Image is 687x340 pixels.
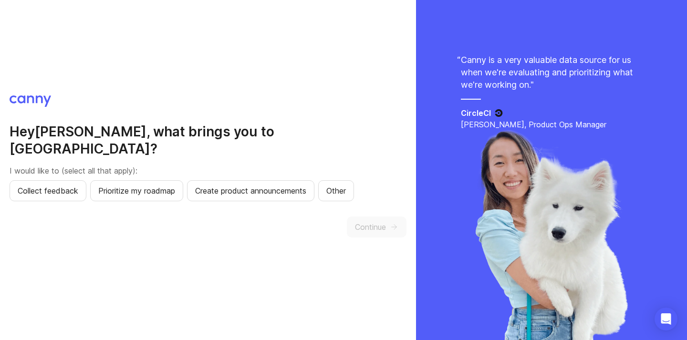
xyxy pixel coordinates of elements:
[10,180,86,201] button: Collect feedback
[187,180,314,201] button: Create product announcements
[98,185,175,196] span: Prioritize my roadmap
[326,185,346,196] span: Other
[474,130,629,340] img: liya-429d2be8cea6414bfc71c507a98abbfa.webp
[461,119,642,130] p: [PERSON_NAME], Product Ops Manager
[655,308,677,330] div: Open Intercom Messenger
[10,95,51,107] img: Canny logo
[461,54,642,91] p: Canny is a very valuable data source for us when we're evaluating and prioritizing what we're wor...
[495,109,503,117] img: CircleCI logo
[318,180,354,201] button: Other
[90,180,183,201] button: Prioritize my roadmap
[355,221,386,233] span: Continue
[461,107,491,119] h5: CircleCI
[195,185,306,196] span: Create product announcements
[10,165,406,176] p: I would like to (select all that apply):
[10,123,406,157] h2: Hey [PERSON_NAME] , what brings you to [GEOGRAPHIC_DATA]?
[347,216,406,237] button: Continue
[18,185,78,196] span: Collect feedback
